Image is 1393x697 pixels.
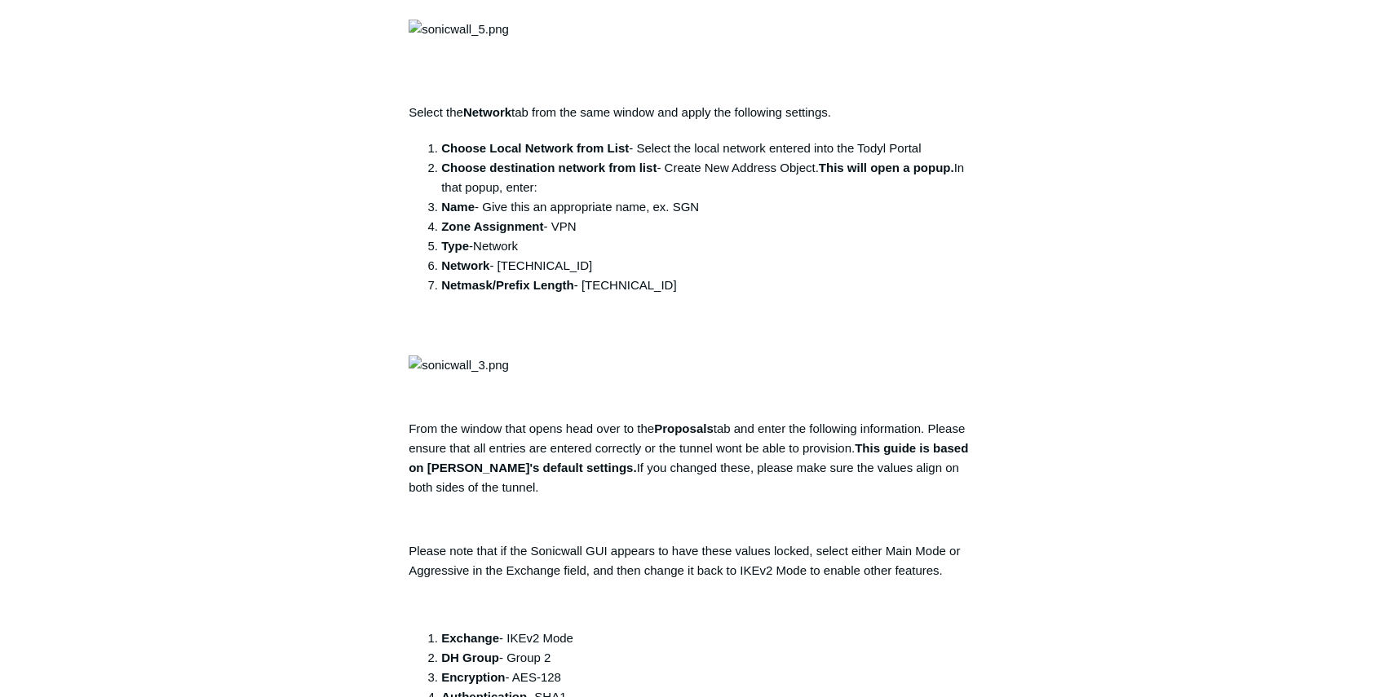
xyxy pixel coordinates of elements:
[441,276,984,295] div: - [TECHNICAL_ID]
[654,421,714,435] strong: Proposals
[409,441,968,474] strong: This guide is based on [PERSON_NAME]'s default settings.
[441,256,984,276] div: - [TECHNICAL_ID]
[441,236,984,256] div: -Network
[441,651,499,664] strong: DH Group
[441,631,499,645] strong: Exchange
[441,239,469,253] strong: Type
[441,141,629,155] strong: Choose Local Network from List
[441,217,984,236] div: - VPN
[819,161,954,174] strong: This will open a popup.
[441,668,984,687] li: - AES-128
[441,139,984,158] div: - Select the local network entered into the Todyl Portal
[441,197,984,217] div: - Give this an appropriate name, ex. SGN
[441,200,475,214] strong: Name
[409,355,509,375] img: sonicwall_3.png
[441,161,657,174] strong: Choose destination network from list
[441,278,574,292] strong: Netmask/Prefix Length
[441,258,489,272] strong: Network
[441,670,505,684] strong: Encryption
[463,105,511,119] strong: Network
[441,648,984,668] li: - Group 2
[441,158,984,197] div: - Create New Address Object. In that popup, enter:
[441,629,984,648] li: - IKEv2 Mode
[441,219,543,233] strong: Zone Assignment
[409,20,509,39] img: sonicwall_5.png
[409,541,984,580] p: Please note that if the Sonicwall GUI appears to have these values locked, select either Main Mod...
[409,103,984,122] p: Select the tab from the same window and apply the following settings.
[409,419,984,497] p: From the window that opens head over to the tab and enter the following information. Please ensur...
